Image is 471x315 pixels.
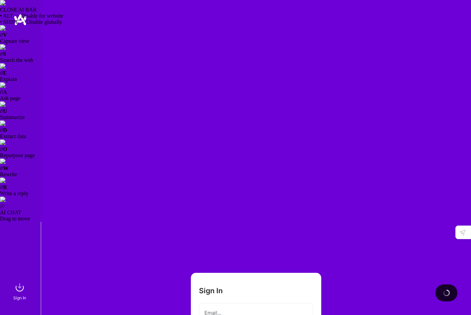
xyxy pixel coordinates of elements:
div: Sign In [13,294,26,301]
img: loading [443,289,450,297]
h3: Sign In [199,286,223,295]
img: sign in [13,281,26,294]
a: sign inSign In [14,281,26,301]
